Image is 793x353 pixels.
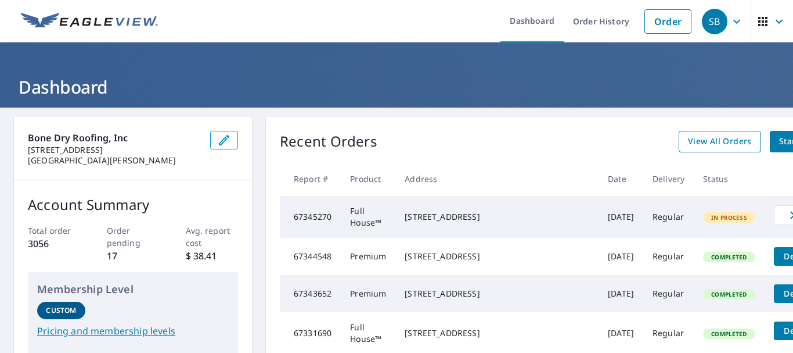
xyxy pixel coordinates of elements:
td: 67344548 [280,238,341,275]
p: Bone Dry Roofing, Inc [28,131,201,145]
div: [STREET_ADDRESS] [405,327,589,339]
th: Product [341,162,395,196]
p: Account Summary [28,194,238,215]
td: Full House™ [341,196,395,238]
td: [DATE] [599,196,643,238]
th: Report # [280,162,341,196]
p: Membership Level [37,281,229,297]
td: [DATE] [599,275,643,312]
th: Delivery [643,162,694,196]
td: 67345270 [280,196,341,238]
p: 3056 [28,237,81,251]
span: View All Orders [688,134,752,149]
div: [STREET_ADDRESS] [405,211,589,223]
a: Order [644,9,691,34]
td: Regular [643,275,694,312]
span: Completed [704,330,754,338]
td: Regular [643,238,694,275]
td: Regular [643,196,694,238]
span: Completed [704,290,754,298]
h1: Dashboard [14,75,779,99]
th: Address [395,162,599,196]
th: Status [694,162,765,196]
div: [STREET_ADDRESS] [405,251,589,262]
p: [STREET_ADDRESS] [28,145,201,155]
div: SB [702,9,727,34]
p: $ 38.41 [186,249,239,263]
a: View All Orders [679,131,761,152]
p: 17 [107,249,160,263]
p: Avg. report cost [186,224,239,249]
img: EV Logo [21,13,158,30]
td: Premium [341,275,395,312]
div: [STREET_ADDRESS] [405,288,589,299]
th: Date [599,162,643,196]
a: Pricing and membership levels [37,324,229,338]
p: Order pending [107,224,160,249]
td: 67343652 [280,275,341,312]
p: Recent Orders [280,131,377,152]
td: [DATE] [599,238,643,275]
span: In Process [704,213,754,222]
p: [GEOGRAPHIC_DATA][PERSON_NAME] [28,155,201,166]
span: Completed [704,253,754,261]
td: Premium [341,238,395,275]
p: Total order [28,224,81,237]
p: Custom [46,305,76,316]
